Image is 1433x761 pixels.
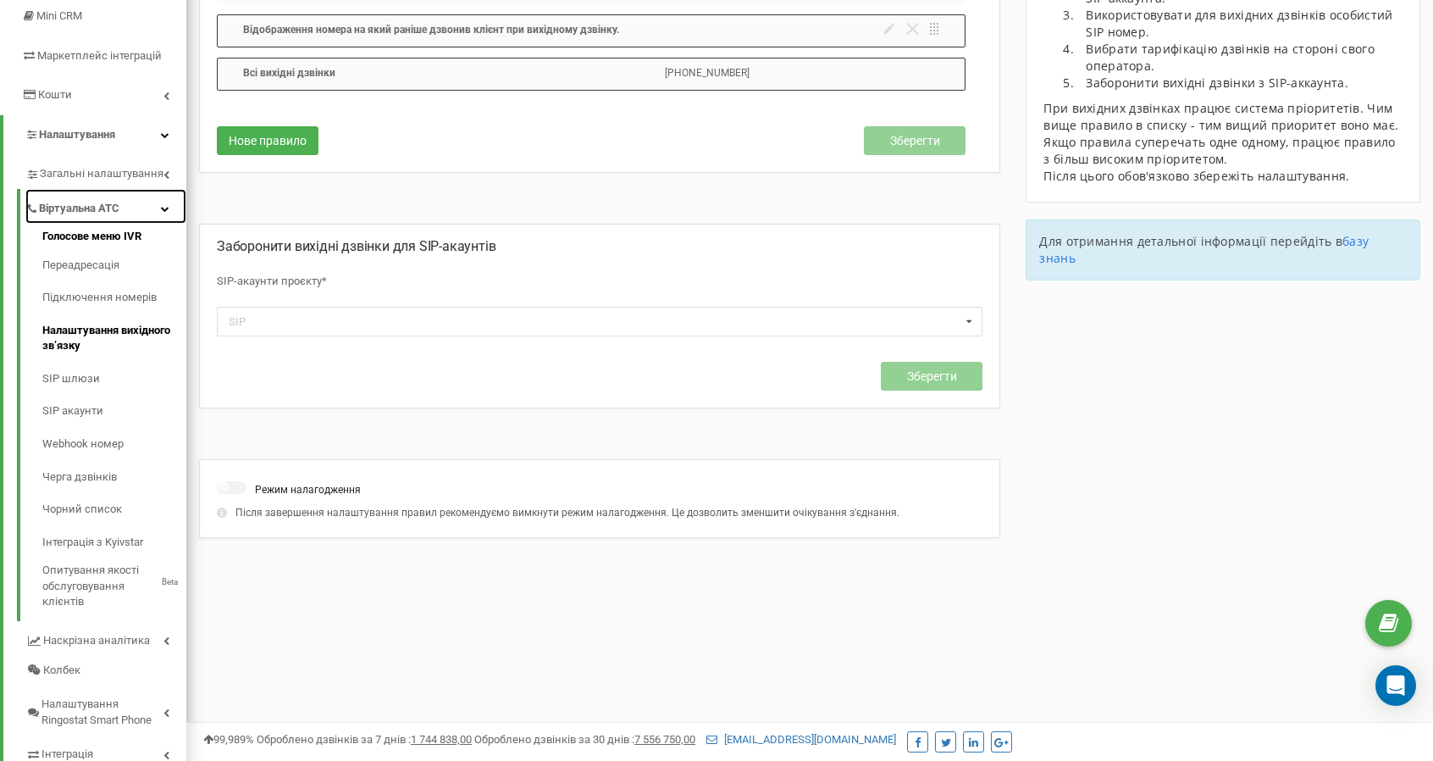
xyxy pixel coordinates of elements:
a: SIP акаунти [42,395,186,428]
span: Налаштування [39,128,115,141]
a: Чорний список [42,493,186,526]
a: Колбек [25,656,186,686]
span: Зберегти [890,134,940,147]
a: Віртуальна АТС [25,189,186,224]
a: [EMAIL_ADDRESS][DOMAIN_NAME] [706,733,896,746]
li: Вибрати тарифікацію дзвінків на стороні свого оператора. [1077,41,1403,75]
span: Всi вихiднi дзвінки [243,67,335,79]
span: 99,989% [203,733,254,746]
span: Оброблено дзвінків за 30 днів : [474,733,695,746]
a: базу знань [1039,233,1369,266]
div: Відображення номера на який раніше дзвонив клієнт при вихідному дзвінку. [217,14,965,47]
span: Загальні налаштування [40,166,163,182]
span: Після завершення налаштування правил рекомендуємо вимкнути режим налагодження. Це дозволить зменш... [235,507,899,519]
p: [PHONE_NUMBER] [665,66,750,82]
li: Заборонити вихідні дзвінки з SIP-аккаунта. [1077,75,1403,92]
span: Mini CRM [36,9,82,22]
span: Віртуальна АТС [39,201,119,217]
u: 1 744 838,00 [411,733,472,746]
span: Режим налагодження [255,484,361,496]
span: Оброблено дзвінків за 7 днів : [257,733,472,746]
p: Для отримання детальної інформації перейдіть в [1039,233,1407,267]
a: Підключення номерів [42,281,186,314]
span: Нове правило [229,134,307,147]
a: Webhook номер [42,428,186,461]
span: Заборонити вихідні дзвінки для SIP-акаунтів [217,238,495,254]
li: Використовувати для вихідних дзвінків особистий SIP номер. [1077,7,1403,41]
a: Налаштування вихідного зв’язку [42,314,186,363]
button: Зберегти [881,362,982,391]
div: При вихідних дзвінках працює система пріоритетів. Чим вище правило в списку - тим вищий приоритет... [1043,100,1403,168]
span: Маркетплейс інтеграцій [37,49,162,62]
button: Зберегти [864,126,965,155]
span: SIP-акаунти проєкту* [217,275,327,287]
div: SIP [224,313,268,331]
a: Загальні налаштування [25,154,186,189]
span: Відображення номера на який раніше дзвонив клієнт при вихідному дзвінку. [243,24,619,36]
span: Колбек [43,663,80,679]
div: Після цього обов'язково збережіть налаштування. [1043,168,1403,185]
a: Опитування якості обслуговування клієнтівBeta [42,558,186,610]
span: Наскрізна аналітика [43,633,150,649]
u: 7 556 750,00 [634,733,695,746]
a: SIP шлюзи [42,363,186,396]
a: Голосове меню IVR [42,229,186,249]
a: Наскрізна аналітика [25,621,186,656]
a: Інтеграція з Kyivstar [42,526,186,559]
span: Налаштування Ringostat Smart Phone [41,697,163,728]
a: Налаштування Ringostat Smart Phone [25,685,186,735]
span: Кошти [38,88,72,101]
button: Нове правило [217,126,318,155]
a: Черга дзвінків [42,461,186,494]
a: Налаштування [3,115,186,155]
span: Зберегти [907,369,957,383]
div: Open Intercom Messenger [1375,665,1416,706]
a: Переадресація [42,249,186,282]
